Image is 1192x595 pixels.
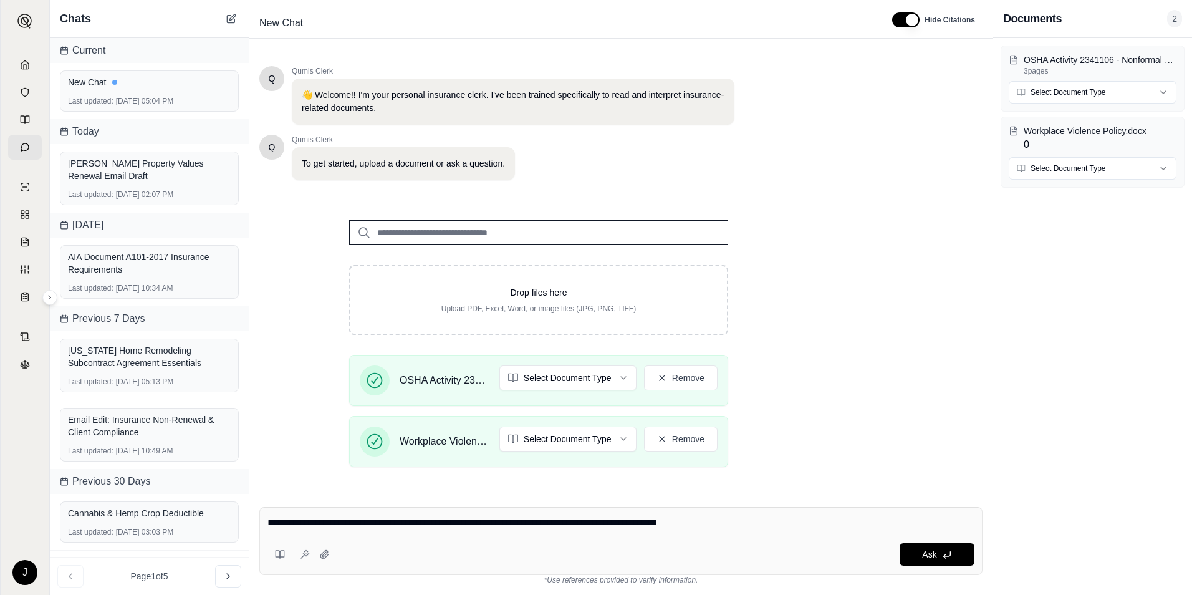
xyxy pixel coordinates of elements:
[922,549,936,559] span: Ask
[50,38,249,63] div: Current
[17,14,32,29] img: Expand sidebar
[68,377,113,387] span: Last updated:
[8,324,42,349] a: Contract Analysis
[224,11,239,26] button: New Chat
[1167,10,1182,27] span: 2
[8,352,42,377] a: Legal Search Engine
[68,283,113,293] span: Last updated:
[8,230,42,254] a: Claim Coverage
[8,284,42,309] a: Coverage Table
[8,107,42,132] a: Prompt Library
[68,96,113,106] span: Last updated:
[8,175,42,200] a: Single Policy
[68,283,231,293] div: [DATE] 10:34 AM
[8,135,42,160] a: Chat
[269,141,276,153] span: Hello
[68,377,231,387] div: [DATE] 05:13 PM
[1024,125,1176,137] p: Workplace Violence Policy.docx
[1024,125,1176,152] div: 0
[12,560,37,585] div: J
[50,119,249,144] div: Today
[400,434,489,449] span: Workplace Violence Policy.docx
[68,190,113,200] span: Last updated:
[50,469,249,494] div: Previous 30 Days
[1003,10,1062,27] h3: Documents
[254,13,308,33] span: New Chat
[8,202,42,227] a: Policy Comparisons
[68,76,231,89] div: New Chat
[8,257,42,282] a: Custom Report
[68,96,231,106] div: [DATE] 05:04 PM
[68,527,113,537] span: Last updated:
[50,306,249,331] div: Previous 7 Days
[292,135,515,145] span: Qumis Clerk
[68,527,231,537] div: [DATE] 03:03 PM
[1024,66,1176,76] p: 3 pages
[1009,125,1176,152] button: Workplace Violence Policy.docx0
[254,13,877,33] div: Edit Title
[644,427,718,452] button: Remove
[131,570,168,583] span: Page 1 of 5
[925,15,975,25] span: Hide Citations
[60,10,91,27] span: Chats
[68,414,231,438] div: Email Edit: Insurance Non-Renewal & Client Compliance
[68,446,113,456] span: Last updated:
[68,507,231,520] div: Cannabis & Hemp Crop Deductible
[269,72,276,85] span: Hello
[8,52,42,77] a: Home
[68,190,231,200] div: [DATE] 02:07 PM
[68,251,231,276] div: AIA Document A101-2017 Insurance Requirements
[68,344,231,369] div: [US_STATE] Home Remodeling Subcontract Agreement Essentials
[50,213,249,238] div: [DATE]
[400,373,489,388] span: OSHA Activity 2341106 - Nonformal Letter.pdf
[8,80,42,105] a: Documents Vault
[302,89,724,115] p: 👋 Welcome!! I'm your personal insurance clerk. I've been trained specifically to read and interpr...
[42,290,57,305] button: Expand sidebar
[302,157,505,170] p: To get started, upload a document or ask a question.
[1009,54,1176,76] button: OSHA Activity 2341106 - Nonformal Letter.pdf3pages
[370,304,707,314] p: Upload PDF, Excel, Word, or image files (JPG, PNG, TIFF)
[644,365,718,390] button: Remove
[900,543,974,566] button: Ask
[370,286,707,299] p: Drop files here
[292,66,734,76] span: Qumis Clerk
[68,446,231,456] div: [DATE] 10:49 AM
[12,9,37,34] button: Expand sidebar
[259,575,983,585] div: *Use references provided to verify information.
[1024,54,1176,66] p: OSHA Activity 2341106 - Nonformal Letter.pdf
[68,157,231,182] div: [PERSON_NAME] Property Values Renewal Email Draft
